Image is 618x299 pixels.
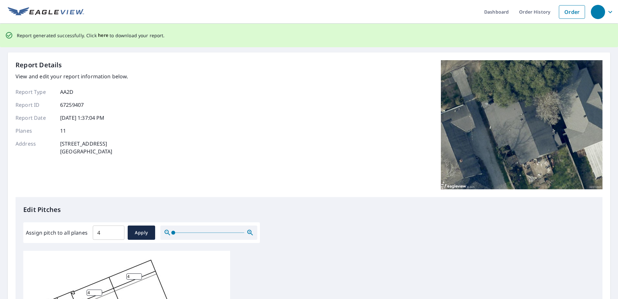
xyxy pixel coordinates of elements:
img: Top image [441,60,602,190]
p: Report Type [16,88,54,96]
label: Assign pitch to all planes [26,229,88,237]
p: [STREET_ADDRESS] [GEOGRAPHIC_DATA] [60,140,112,155]
p: [DATE] 1:37:04 PM [60,114,105,122]
img: EV Logo [8,7,84,17]
p: Report generated successfully. Click to download your report. [17,31,165,39]
p: View and edit your report information below. [16,72,128,80]
input: 00.0 [93,224,124,242]
p: 67259407 [60,101,84,109]
p: Report ID [16,101,54,109]
p: Report Details [16,60,62,70]
p: Report Date [16,114,54,122]
p: 11 [60,127,66,135]
p: Planes [16,127,54,135]
button: Apply [128,226,155,240]
p: Address [16,140,54,155]
button: here [98,31,109,39]
span: Apply [133,229,150,237]
p: Edit Pitches [23,205,595,215]
a: Order [559,5,585,19]
p: AA2D [60,88,74,96]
